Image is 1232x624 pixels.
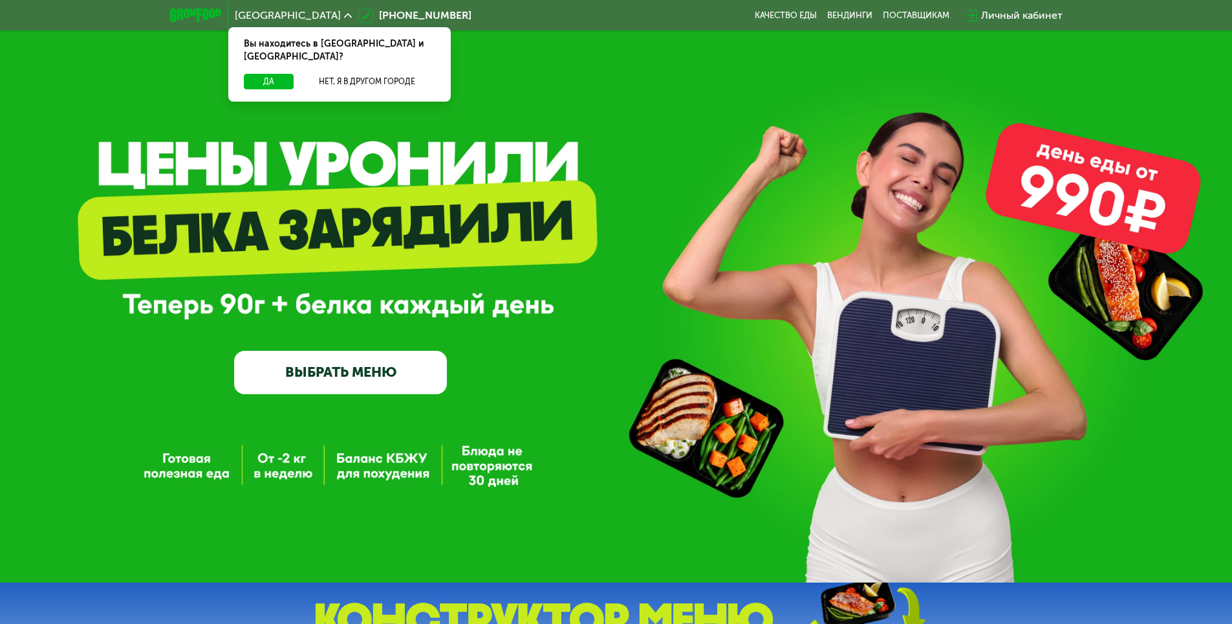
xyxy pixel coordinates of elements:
[827,10,872,21] a: Вендинги
[299,74,435,89] button: Нет, я в другом городе
[234,351,447,394] a: ВЫБРАТЬ МЕНЮ
[244,74,294,89] button: Да
[228,27,451,74] div: Вы находитесь в [GEOGRAPHIC_DATA] и [GEOGRAPHIC_DATA]?
[755,10,817,21] a: Качество еды
[883,10,949,21] div: поставщикам
[358,8,471,23] a: [PHONE_NUMBER]
[235,10,341,21] span: [GEOGRAPHIC_DATA]
[981,8,1063,23] div: Личный кабинет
